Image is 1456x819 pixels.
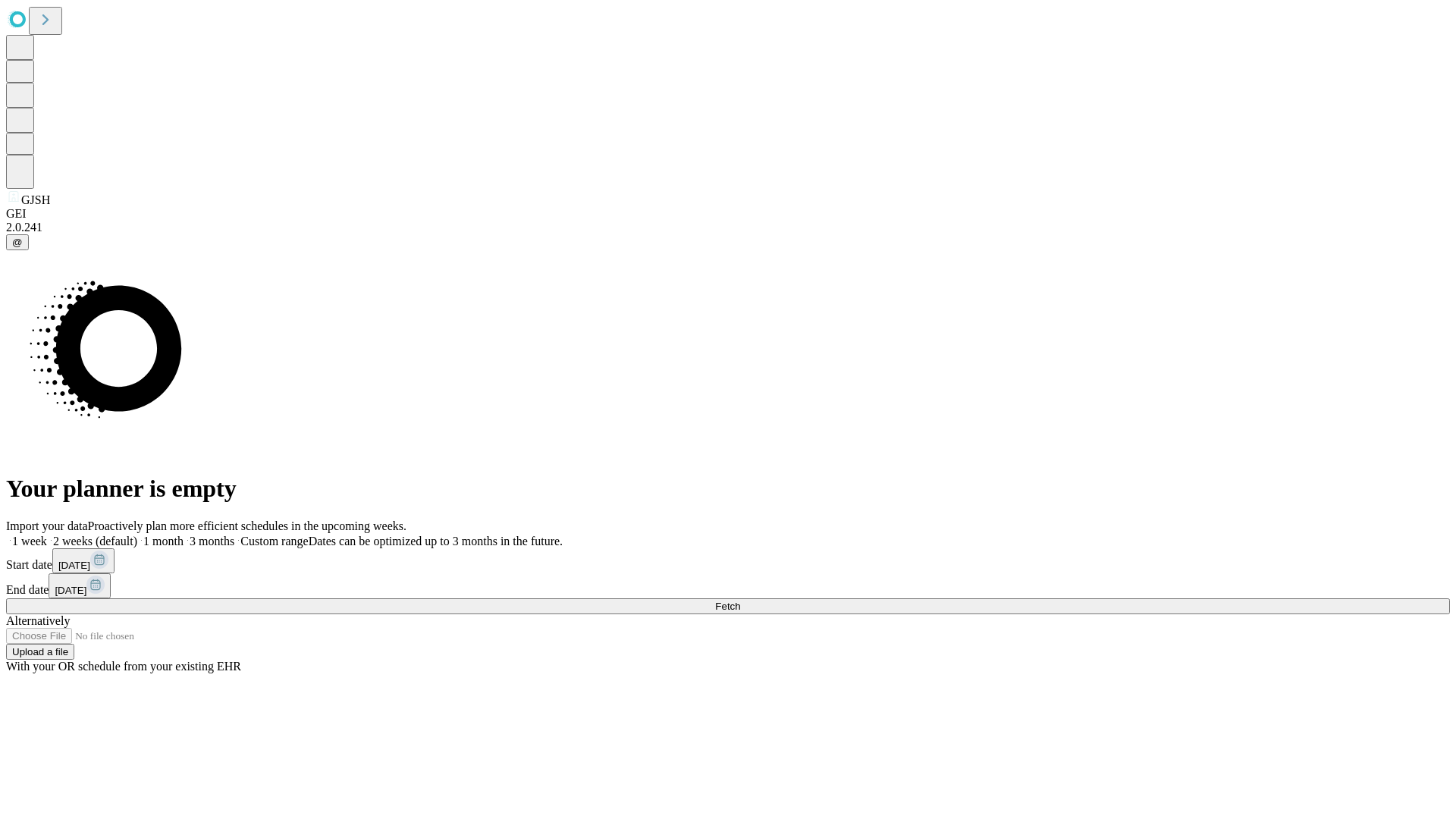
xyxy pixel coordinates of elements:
button: @ [6,234,29,250]
span: 1 month [143,535,184,548]
span: @ [12,237,23,248]
span: 3 months [190,535,234,548]
button: Upload a file [6,644,74,660]
span: GJSH [21,193,50,206]
span: Fetch [715,601,740,612]
span: Import your data [6,519,88,532]
span: [DATE] [55,585,86,596]
div: GEI [6,207,1450,221]
button: [DATE] [49,573,111,598]
span: Proactively plan more efficient schedules in the upcoming weeks. [88,519,406,532]
span: Custom range [240,535,308,548]
h1: Your planner is empty [6,475,1450,503]
div: Start date [6,548,1450,573]
span: Alternatively [6,614,70,627]
button: Fetch [6,598,1450,614]
span: Dates can be optimized up to 3 months in the future. [309,535,563,548]
span: 1 week [12,535,47,548]
span: [DATE] [58,560,90,571]
button: [DATE] [52,548,115,573]
div: 2.0.241 [6,221,1450,234]
div: End date [6,573,1450,598]
span: 2 weeks (default) [53,535,137,548]
span: With your OR schedule from your existing EHR [6,660,241,673]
